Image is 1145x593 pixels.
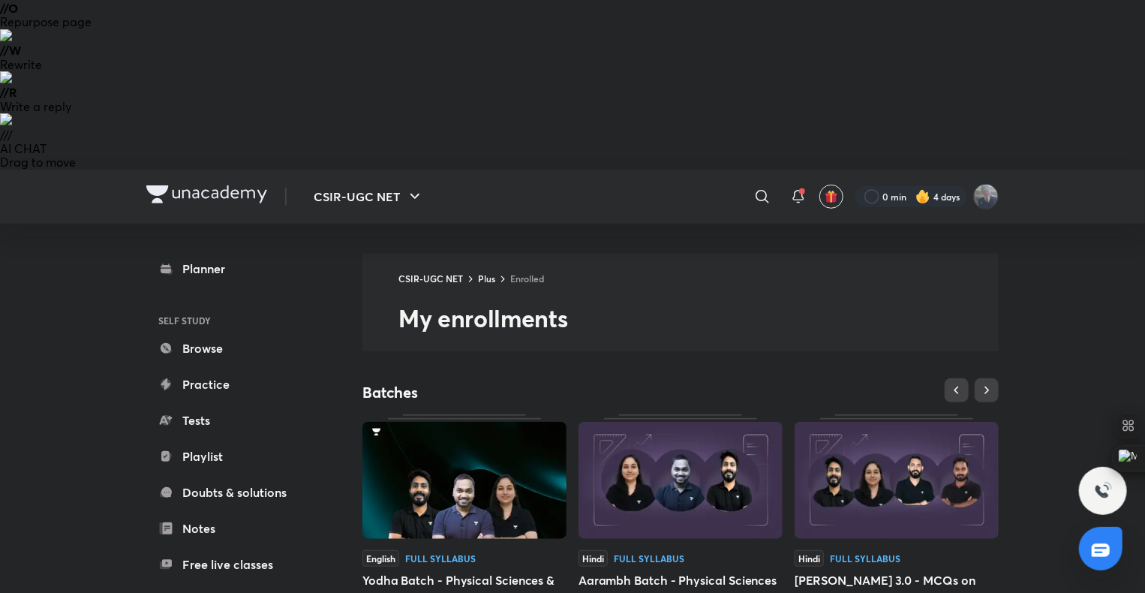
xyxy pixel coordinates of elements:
a: Notes [146,513,320,543]
div: Full Syllabus [405,554,476,563]
a: Free live classes [146,549,320,579]
h6: SELF STUDY [146,308,320,333]
a: Plus [478,272,495,284]
div: Full Syllabus [614,554,684,563]
a: Enrolled [510,272,544,284]
img: avatar [825,190,838,203]
img: Thumbnail [579,422,783,539]
img: Probin Rai [973,184,999,209]
img: ttu [1094,482,1112,500]
h4: Batches [362,383,681,402]
a: Planner [146,254,320,284]
img: Company Logo [146,185,267,203]
a: CSIR-UGC NET [398,272,463,284]
span: English [362,550,399,567]
a: Company Logo [146,185,267,207]
a: Practice [146,369,320,399]
a: Browse [146,333,320,363]
div: Full Syllabus [830,554,900,563]
button: CSIR-UGC NET [305,182,433,212]
img: Thumbnail [362,422,566,539]
a: Doubts & solutions [146,477,320,507]
h2: My enrollments [398,303,999,333]
a: Tests [146,405,320,435]
span: Hindi [795,550,824,567]
img: Thumbnail [795,422,999,539]
img: streak [915,189,930,204]
span: Hindi [579,550,608,567]
a: Playlist [146,441,320,471]
button: avatar [819,185,843,209]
